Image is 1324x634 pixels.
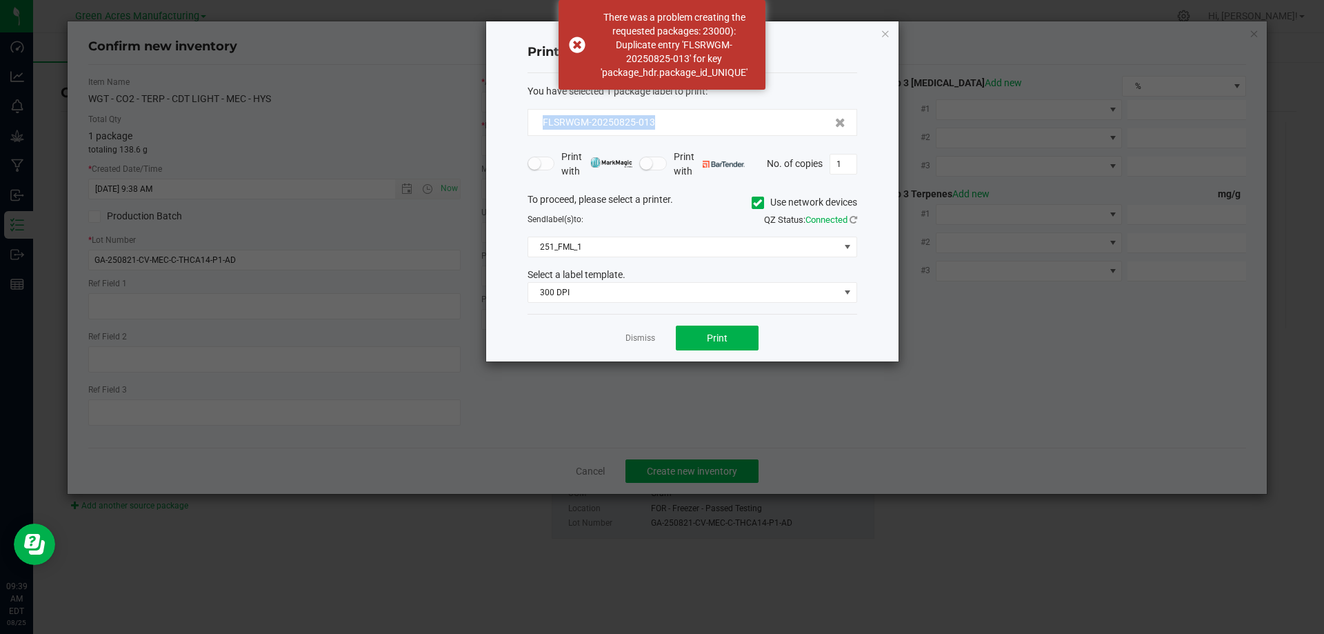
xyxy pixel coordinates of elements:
[752,195,857,210] label: Use network devices
[593,10,755,79] div: There was a problem creating the requested packages: 23000): Duplicate entry 'FLSRWGM-20250825-01...
[546,215,574,224] span: label(s)
[625,333,655,344] a: Dismiss
[676,326,759,350] button: Print
[767,157,823,168] span: No. of copies
[543,117,655,128] span: FLSRWGM-20250825-013
[528,43,857,61] h4: Print package label
[517,192,867,213] div: To proceed, please select a printer.
[707,333,728,344] span: Print
[528,237,839,257] span: 251_FML_1
[528,283,839,302] span: 300 DPI
[517,268,867,282] div: Select a label template.
[590,157,632,168] img: mark_magic_cybra.png
[764,215,857,225] span: QZ Status:
[528,86,705,97] span: You have selected 1 package label to print
[14,524,55,565] iframe: Resource center
[528,215,583,224] span: Send to:
[528,84,857,99] div: :
[561,150,632,179] span: Print with
[805,215,847,225] span: Connected
[674,150,745,179] span: Print with
[703,161,745,168] img: bartender.png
